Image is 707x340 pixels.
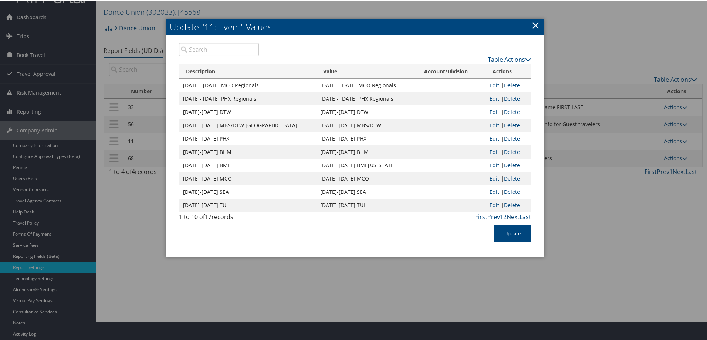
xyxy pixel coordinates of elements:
[490,94,499,101] a: Edit
[179,145,317,158] td: [DATE]-[DATE] BHM
[179,158,317,171] td: [DATE]-[DATE] BMI
[504,188,520,195] a: Delete
[317,145,417,158] td: [DATE]-[DATE] BHM
[486,185,531,198] td: |
[179,42,259,55] input: Search
[179,212,259,224] div: 1 to 10 of records
[179,131,317,145] td: [DATE]-[DATE] PHX
[531,17,540,32] a: ×
[317,91,417,105] td: [DATE]- [DATE] PHX Regionals
[179,64,317,78] th: Description: activate to sort column descending
[205,212,212,220] span: 17
[490,121,499,128] a: Edit
[486,118,531,131] td: |
[317,198,417,211] td: [DATE]-[DATE] TUL
[503,212,507,220] a: 2
[486,78,531,91] td: |
[486,198,531,211] td: |
[490,148,499,155] a: Edit
[317,185,417,198] td: [DATE]-[DATE] SEA
[317,131,417,145] td: [DATE]-[DATE] PHX
[486,131,531,145] td: |
[486,145,531,158] td: |
[317,158,417,171] td: [DATE]-[DATE] BMI [US_STATE]
[486,91,531,105] td: |
[417,64,486,78] th: Account/Division: activate to sort column ascending
[179,198,317,211] td: [DATE]-[DATE] TUL
[507,212,520,220] a: Next
[179,78,317,91] td: [DATE]- [DATE] MCO Regionals
[179,185,317,198] td: [DATE]-[DATE] SEA
[475,212,487,220] a: First
[487,212,500,220] a: Prev
[179,105,317,118] td: [DATE]-[DATE] DTW
[504,201,520,208] a: Delete
[490,201,499,208] a: Edit
[317,105,417,118] td: [DATE]-[DATE] DTW
[179,118,317,131] td: [DATE]-[DATE] MBS/DTW [GEOGRAPHIC_DATA]
[317,118,417,131] td: [DATE]-[DATE] MBS/DTW
[520,212,531,220] a: Last
[486,64,531,78] th: Actions
[504,108,520,115] a: Delete
[179,171,317,185] td: [DATE]-[DATE] MCO
[317,78,417,91] td: [DATE]- [DATE] MCO Regionals
[179,91,317,105] td: [DATE]- [DATE] PHX Regionals
[486,158,531,171] td: |
[504,161,520,168] a: Delete
[490,134,499,141] a: Edit
[490,188,499,195] a: Edit
[504,94,520,101] a: Delete
[486,105,531,118] td: |
[490,161,499,168] a: Edit
[504,81,520,88] a: Delete
[317,64,417,78] th: Value: activate to sort column ascending
[490,108,499,115] a: Edit
[488,55,531,63] a: Table Actions
[504,134,520,141] a: Delete
[504,121,520,128] a: Delete
[166,18,544,34] h2: Update "11: Event" Values
[486,171,531,185] td: |
[494,224,531,242] button: Update
[504,174,520,181] a: Delete
[490,174,499,181] a: Edit
[490,81,499,88] a: Edit
[504,148,520,155] a: Delete
[317,171,417,185] td: [DATE]-[DATE] MCO
[500,212,503,220] a: 1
